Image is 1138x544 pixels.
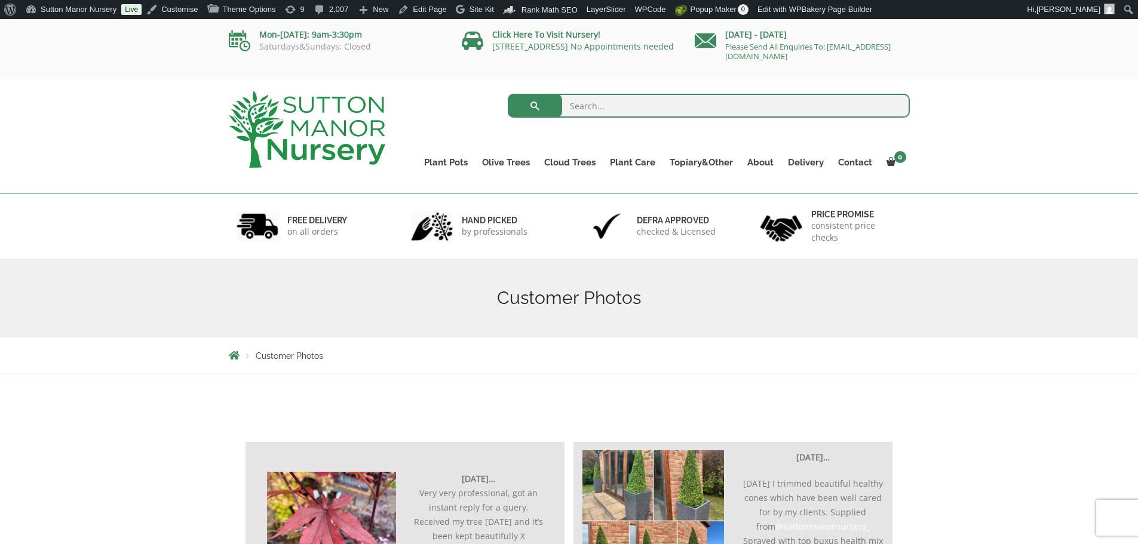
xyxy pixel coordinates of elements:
a: [STREET_ADDRESS] No Appointments needed [492,41,674,52]
input: Search... [508,94,910,118]
p: consistent price checks [811,220,902,244]
h6: hand picked [462,215,527,226]
a: About [740,154,781,171]
a: 0 [879,154,910,171]
a: Click Here To Visit Nursery! [492,29,600,40]
div: [DATE] I trimmed beautiful healthy cones which have been well cared for by my clients. Supplied from [742,477,884,534]
a: Contact [831,154,879,171]
a: @suttonmanornursery_ [775,521,870,532]
img: 3.jpg [586,211,628,241]
p: Mon-[DATE]: 9am-3:30pm [229,27,444,42]
strong: [DATE]… [796,451,830,463]
a: Plant Care [603,154,662,171]
img: logo [229,91,385,168]
span: Site Kit [470,5,494,14]
b: [DATE]… [462,473,495,484]
span: 0 [738,4,749,15]
span: Rank Math SEO [522,5,578,14]
a: Topiary&Other [662,154,740,171]
span: Very very professional, got an instant reply for a query. [419,487,538,513]
nav: Breadcrumbs [229,351,910,360]
p: on all orders [287,226,347,238]
h1: Customer Photos [229,287,910,309]
span: [PERSON_NAME] [1036,5,1100,14]
img: 1.jpg [237,211,278,241]
p: Saturdays&Sundays: Closed [229,42,444,51]
a: Cloud Trees [537,154,603,171]
span: Customer Photos [256,351,323,361]
a: Plant Pots [417,154,475,171]
span: 0 [894,151,906,163]
a: Live [121,4,142,15]
span: Received my tree [DATE] and it’s been kept beautifully X [414,516,543,542]
img: 2.jpg [411,211,453,241]
h6: Price promise [811,209,902,220]
h6: FREE DELIVERY [287,215,347,226]
p: checked & Licensed [637,226,716,238]
img: 4.jpg [760,208,802,244]
a: Olive Trees [475,154,537,171]
p: [DATE] - [DATE] [695,27,910,42]
p: by professionals [462,226,527,238]
a: Please Send All Enquiries To: [EMAIL_ADDRESS][DOMAIN_NAME] [725,41,891,62]
a: Delivery [781,154,831,171]
h6: Defra approved [637,215,716,226]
